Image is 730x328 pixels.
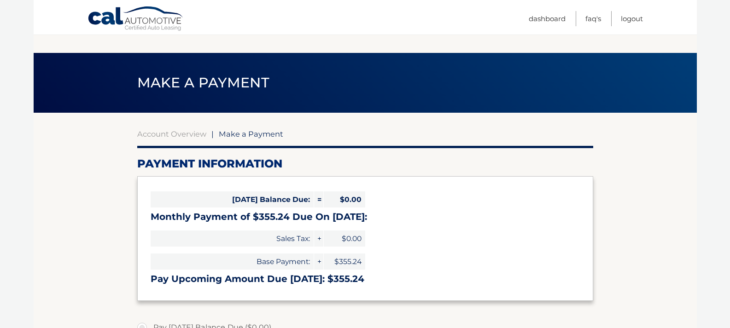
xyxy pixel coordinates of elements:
a: Dashboard [529,11,566,26]
span: $355.24 [324,253,365,270]
span: Base Payment: [151,253,314,270]
span: Sales Tax: [151,230,314,247]
span: [DATE] Balance Due: [151,191,314,207]
span: $0.00 [324,230,365,247]
a: Account Overview [137,129,206,138]
a: Cal Automotive [88,6,184,33]
h3: Pay Upcoming Amount Due [DATE]: $355.24 [151,273,580,285]
span: + [314,230,323,247]
h2: Payment Information [137,157,593,171]
span: | [211,129,214,138]
span: + [314,253,323,270]
span: Make a Payment [219,129,283,138]
a: FAQ's [585,11,601,26]
span: Make a Payment [137,74,269,91]
a: Logout [621,11,643,26]
span: = [314,191,323,207]
h3: Monthly Payment of $355.24 Due On [DATE]: [151,211,580,223]
span: $0.00 [324,191,365,207]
